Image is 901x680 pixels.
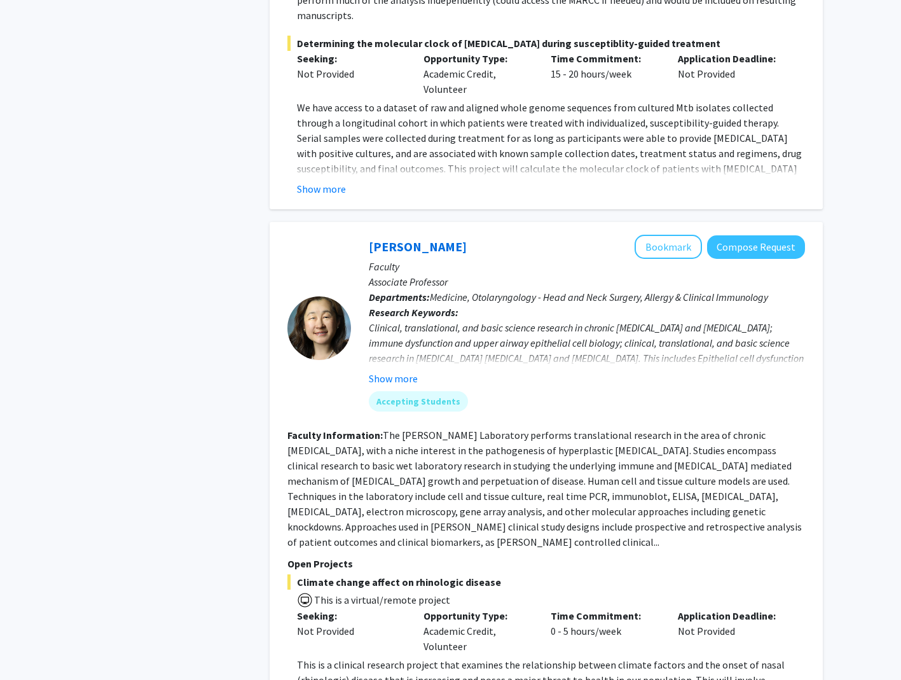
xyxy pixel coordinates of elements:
span: Medicine, Otolaryngology - Head and Neck Surgery, Allergy & Clinical Immunology [430,291,768,303]
button: Show more [369,371,418,386]
div: Academic Credit, Volunteer [414,51,541,97]
p: Seeking: [297,51,405,66]
p: Time Commitment: [551,51,659,66]
p: Application Deadline: [678,608,786,623]
fg-read-more: The [PERSON_NAME] Laboratory performs translational research in the area of chronic [MEDICAL_DATA... [287,429,802,548]
p: Associate Professor [369,274,805,289]
div: Clinical, translational, and basic science research in chronic [MEDICAL_DATA] and [MEDICAL_DATA];... [369,320,805,396]
div: Not Provided [668,51,795,97]
p: Opportunity Type: [423,51,532,66]
p: Application Deadline: [678,51,786,66]
div: 0 - 5 hours/week [541,608,668,654]
p: Faculty [369,259,805,274]
p: Opportunity Type: [423,608,532,623]
iframe: Chat [10,623,54,670]
p: Time Commitment: [551,608,659,623]
div: Not Provided [668,608,795,654]
span: Determining the molecular clock of [MEDICAL_DATA] during susceptiblity-guided treatment [287,36,805,51]
b: Research Keywords: [369,306,458,319]
div: Not Provided [297,66,405,81]
span: Climate change affect on rhinologic disease [287,574,805,590]
span: This is a virtual/remote project [313,593,450,606]
p: Open Projects [287,556,805,571]
a: [PERSON_NAME] [369,239,467,254]
button: Add Jean Kim to Bookmarks [635,235,702,259]
div: Academic Credit, Volunteer [414,608,541,654]
p: We have access to a dataset of raw and aligned whole genome sequences from cultured Mtb isolates ... [297,100,805,237]
button: Show more [297,181,346,197]
b: Departments: [369,291,430,303]
mat-chip: Accepting Students [369,391,468,412]
b: Faculty Information: [287,429,383,441]
p: Seeking: [297,608,405,623]
button: Compose Request to Jean Kim [707,235,805,259]
div: Not Provided [297,623,405,639]
div: 15 - 20 hours/week [541,51,668,97]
